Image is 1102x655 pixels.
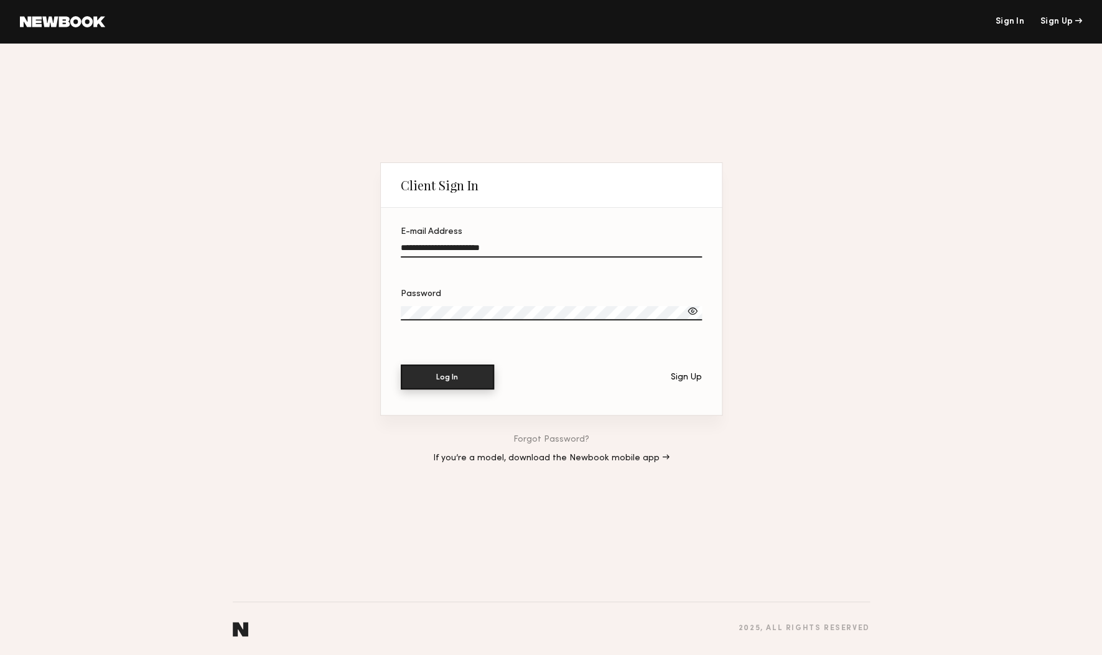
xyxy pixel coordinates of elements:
[401,365,494,389] button: Log In
[738,625,869,633] div: 2025 , all rights reserved
[513,435,589,444] a: Forgot Password?
[401,290,702,299] div: Password
[671,373,702,382] div: Sign Up
[995,17,1024,26] a: Sign In
[1040,17,1082,26] div: Sign Up
[401,306,702,320] input: Password
[401,228,702,236] div: E-mail Address
[433,454,670,463] a: If you’re a model, download the Newbook mobile app →
[401,178,479,193] div: Client Sign In
[401,243,702,258] input: E-mail Address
